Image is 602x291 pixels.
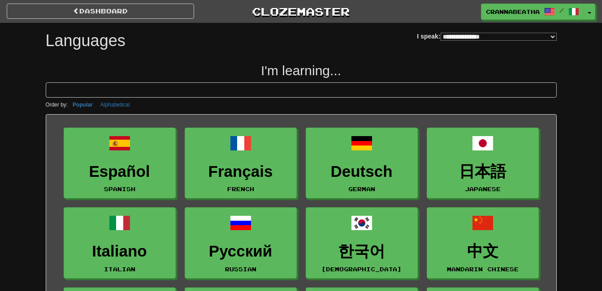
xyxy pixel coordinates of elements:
[432,243,534,260] h3: 中文
[46,102,68,108] small: Order by:
[306,128,418,199] a: DeutschGerman
[185,128,297,199] a: FrançaisFrench
[427,128,539,199] a: 日本語Japanese
[559,7,564,13] span: /
[311,163,413,180] h3: Deutsch
[311,243,413,260] h3: 한국어
[46,32,126,50] h1: Languages
[46,63,557,78] h2: I'm learning...
[432,163,534,180] h3: 日本語
[417,32,556,41] label: I speak:
[69,163,171,180] h3: Español
[7,4,194,19] a: dashboard
[190,163,292,180] h3: Français
[441,33,557,41] select: I speak:
[447,266,519,272] small: Mandarin Chinese
[64,128,176,199] a: EspañolSpanish
[104,186,135,192] small: Spanish
[225,266,256,272] small: Russian
[348,186,375,192] small: German
[190,243,292,260] h3: Русский
[64,207,176,278] a: ItalianoItalian
[208,4,395,19] a: Clozemaster
[321,266,402,272] small: [DEMOGRAPHIC_DATA]
[481,4,584,20] a: crannabeatha /
[70,100,95,110] button: Popular
[69,243,171,260] h3: Italiano
[104,266,135,272] small: Italian
[486,8,540,16] span: crannabeatha
[427,207,539,278] a: 中文Mandarin Chinese
[185,207,297,278] a: РусскийRussian
[465,186,501,192] small: Japanese
[98,100,132,110] button: Alphabetical
[306,207,418,278] a: 한국어[DEMOGRAPHIC_DATA]
[227,186,254,192] small: French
